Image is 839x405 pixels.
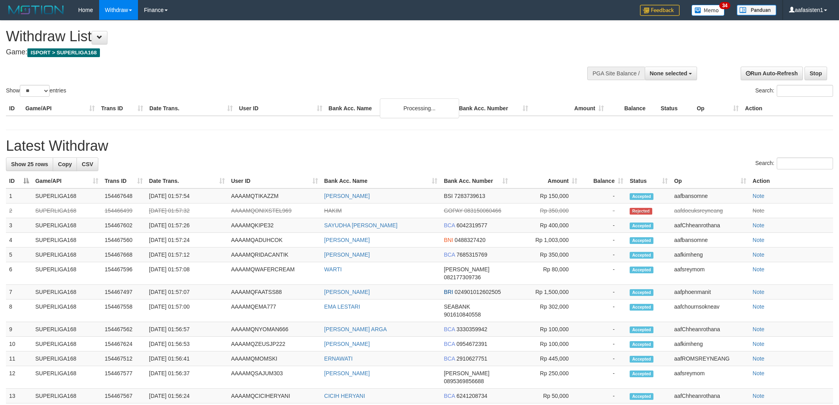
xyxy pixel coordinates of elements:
td: 154467497 [102,285,146,299]
th: User ID [236,101,326,116]
td: - [580,351,626,366]
td: [DATE] 01:56:53 [146,337,228,351]
td: AAAAMQADUHCOK [228,233,321,248]
a: HAKIM [324,207,342,214]
td: [DATE] 01:56:57 [146,322,228,337]
span: BCA [444,341,455,347]
a: Note [753,237,764,243]
td: aafsreymom [671,262,749,285]
th: Balance [607,101,657,116]
td: SUPERLIGA168 [32,299,102,322]
td: - [580,262,626,285]
span: Accepted [630,370,653,377]
span: [PERSON_NAME] [444,370,489,376]
td: aafsreymom [671,366,749,389]
td: AAAAMQZEUSJP222 [228,337,321,351]
a: EMA LESTARI [324,303,360,310]
a: CICIH HERYANI [324,393,365,399]
span: Accepted [630,356,653,363]
td: - [580,233,626,248]
span: BCA [444,393,455,399]
td: SUPERLIGA168 [32,188,102,203]
td: Rp 1,003,000 [511,233,580,248]
a: Note [753,355,764,362]
td: - [580,366,626,389]
span: GOPAY [444,207,462,214]
td: - [580,299,626,322]
td: - [580,337,626,351]
a: Run Auto-Refresh [741,67,803,80]
h1: Withdraw List [6,29,552,44]
td: 154467648 [102,188,146,203]
td: SUPERLIGA168 [32,203,102,218]
span: BCA [444,355,455,362]
a: SAYUDHA [PERSON_NAME] [324,222,398,228]
th: Op: activate to sort column ascending [671,174,749,188]
td: 4 [6,233,32,248]
td: aafchournsokneav [671,299,749,322]
div: Processing... [380,98,459,118]
a: Note [753,326,764,332]
td: aafphoenmanit [671,285,749,299]
span: Copy 0488327420 to clipboard [455,237,486,243]
td: - [580,322,626,337]
td: Rp 250,000 [511,366,580,389]
a: [PERSON_NAME] ARGA [324,326,387,332]
span: Copy 3330359942 to clipboard [456,326,487,332]
div: PGA Site Balance / [587,67,644,80]
td: [DATE] 01:56:41 [146,351,228,366]
span: Copy 2910627751 to clipboard [456,355,487,362]
td: 154467560 [102,233,146,248]
span: Copy 6042319577 to clipboard [456,222,487,228]
a: Note [753,341,764,347]
a: Note [753,266,764,273]
td: 2 [6,203,32,218]
td: 8 [6,299,32,322]
td: Rp 445,000 [511,351,580,366]
a: [PERSON_NAME] [324,370,370,376]
td: Rp 100,000 [511,322,580,337]
span: Rejected [630,208,652,215]
span: ISPORT > SUPERLIGA168 [27,48,100,57]
span: 34 [719,2,730,9]
td: AAAAMQWAFERCREAM [228,262,321,285]
span: Copy 7685315769 to clipboard [456,251,487,258]
a: Stop [805,67,827,80]
span: [PERSON_NAME] [444,266,489,273]
select: Showentries [20,85,50,97]
th: Balance: activate to sort column ascending [580,174,626,188]
th: Trans ID: activate to sort column ascending [102,174,146,188]
th: Bank Acc. Number [456,101,531,116]
span: Accepted [630,252,653,259]
td: 3 [6,218,32,233]
td: Rp 100,000 [511,337,580,351]
td: aafChheanrothana [671,322,749,337]
a: [PERSON_NAME] [324,251,370,258]
td: [DATE] 01:57:32 [146,203,228,218]
td: 154467624 [102,337,146,351]
h1: Latest Withdraw [6,138,833,154]
td: AAAAMQTIKAZZM [228,188,321,203]
span: Accepted [630,237,653,244]
td: [DATE] 01:57:12 [146,248,228,262]
td: SUPERLIGA168 [32,322,102,337]
span: Copy 7283739613 to clipboard [454,193,485,199]
a: WARTI [324,266,342,273]
td: SUPERLIGA168 [32,233,102,248]
th: User ID: activate to sort column ascending [228,174,321,188]
a: Note [753,370,764,376]
td: aafROMSREYNEANG [671,351,749,366]
span: Accepted [630,304,653,311]
label: Search: [755,85,833,97]
span: Copy 0954672391 to clipboard [456,341,487,347]
td: SUPERLIGA168 [32,262,102,285]
td: aafbansomne [671,188,749,203]
a: Note [753,393,764,399]
h4: Game: [6,48,552,56]
th: ID [6,101,22,116]
td: aafbansomne [671,233,749,248]
td: aafkimheng [671,337,749,351]
span: BCA [444,222,455,228]
td: 6 [6,262,32,285]
td: - [580,389,626,403]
